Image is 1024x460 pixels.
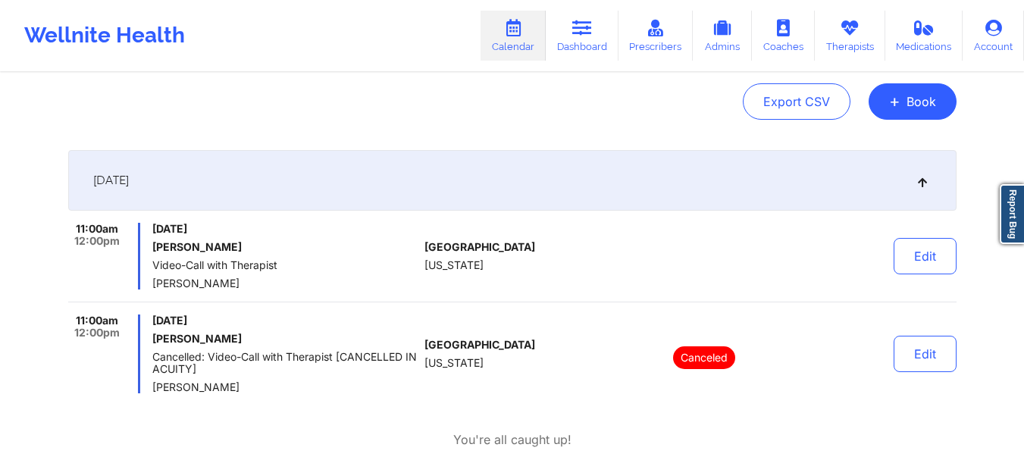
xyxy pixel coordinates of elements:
a: Medications [885,11,963,61]
a: Admins [693,11,752,61]
button: Edit [894,336,957,372]
span: 12:00pm [74,235,120,247]
span: [PERSON_NAME] [152,381,418,393]
button: +Book [869,83,957,120]
a: Coaches [752,11,815,61]
span: 11:00am [76,314,118,327]
span: [US_STATE] [424,259,484,271]
p: You're all caught up! [453,431,571,449]
span: + [889,97,900,105]
a: Dashboard [546,11,618,61]
span: [US_STATE] [424,357,484,369]
span: [DATE] [152,314,418,327]
span: [PERSON_NAME] [152,277,418,289]
span: [DATE] [152,223,418,235]
a: Prescribers [618,11,694,61]
a: Calendar [481,11,546,61]
span: Video-Call with Therapist [152,259,418,271]
span: 11:00am [76,223,118,235]
a: Report Bug [1000,184,1024,244]
span: [GEOGRAPHIC_DATA] [424,339,535,351]
p: Canceled [673,346,735,369]
a: Therapists [815,11,885,61]
span: [GEOGRAPHIC_DATA] [424,241,535,253]
button: Export CSV [743,83,850,120]
span: 12:00pm [74,327,120,339]
button: Edit [894,238,957,274]
span: [DATE] [93,173,129,188]
span: Cancelled: Video-Call with Therapist [CANCELLED IN ACUITY] [152,351,418,375]
h6: [PERSON_NAME] [152,241,418,253]
a: Account [963,11,1024,61]
h6: [PERSON_NAME] [152,333,418,345]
